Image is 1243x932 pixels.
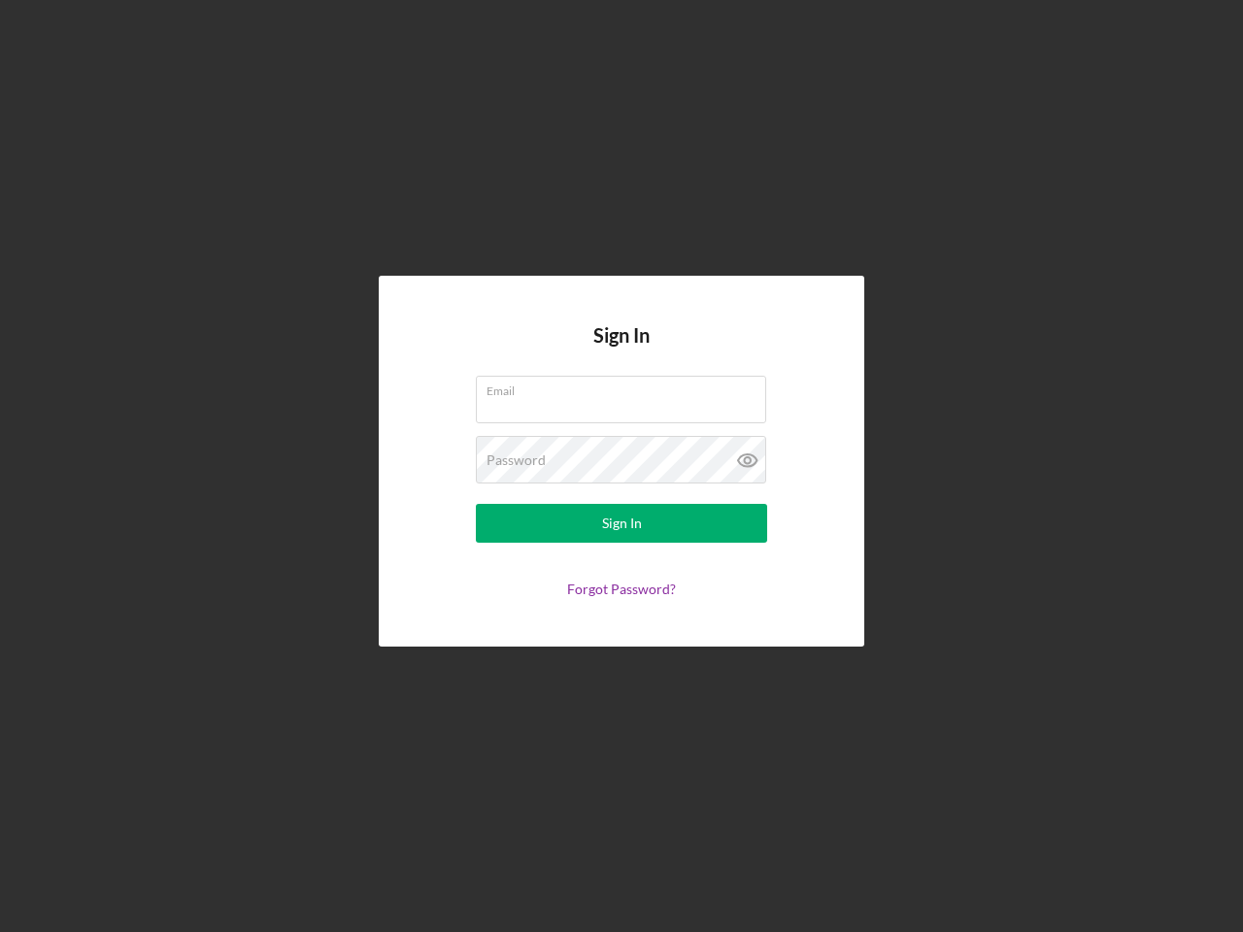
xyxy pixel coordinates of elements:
[487,452,546,468] label: Password
[567,581,676,597] a: Forgot Password?
[602,504,642,543] div: Sign In
[593,324,650,376] h4: Sign In
[487,377,766,398] label: Email
[476,504,767,543] button: Sign In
